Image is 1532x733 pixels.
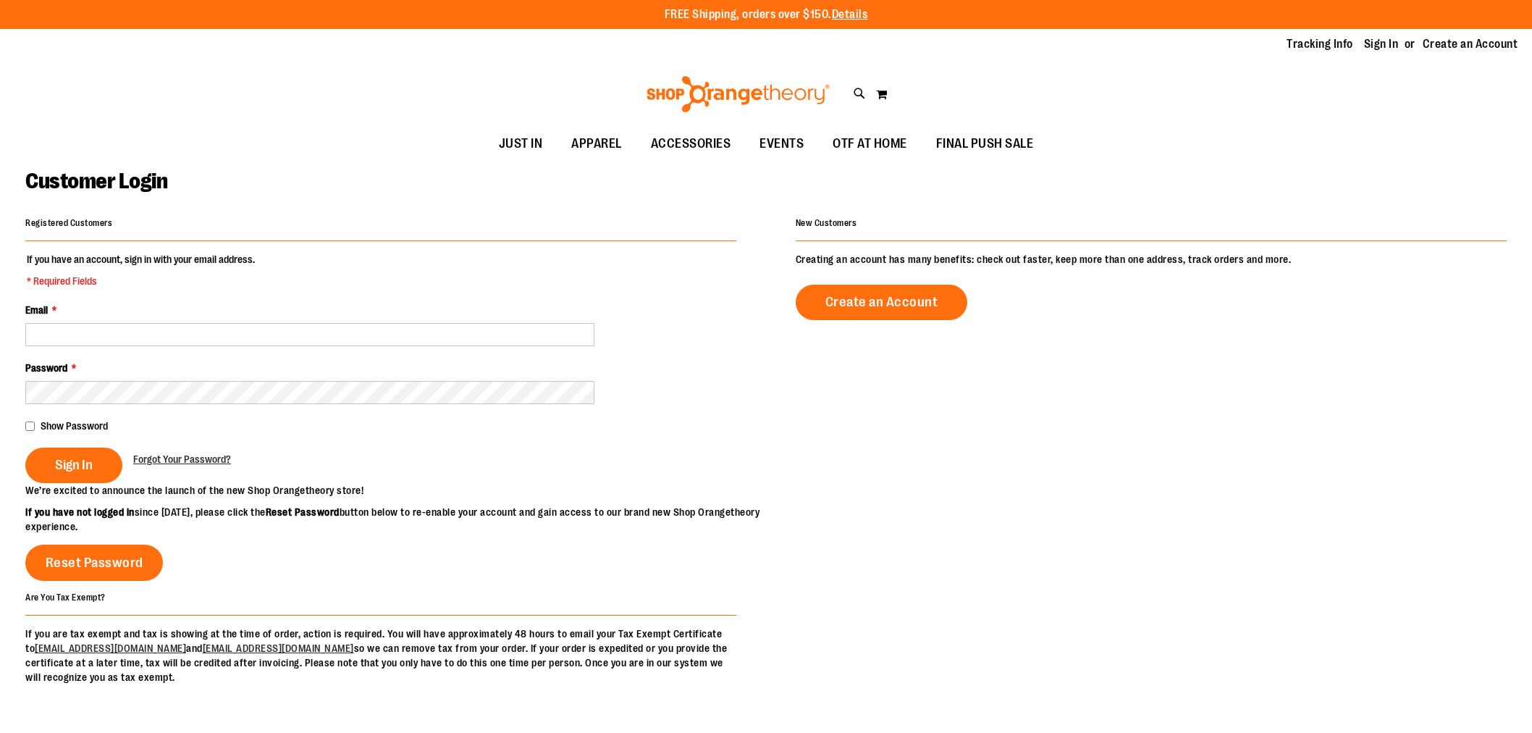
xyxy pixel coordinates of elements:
a: Create an Account [796,285,968,320]
strong: Are You Tax Exempt? [25,592,106,603]
a: FINAL PUSH SALE [922,127,1048,161]
span: Forgot Your Password? [133,453,231,465]
p: FREE Shipping, orders over $150. [665,7,868,23]
a: Tracking Info [1287,36,1353,52]
span: Email [25,304,48,316]
a: OTF AT HOME [818,127,922,161]
strong: New Customers [796,218,857,228]
img: Shop Orangetheory [644,76,832,112]
span: Show Password [41,420,108,432]
span: * Required Fields [27,274,255,288]
p: We’re excited to announce the launch of the new Shop Orangetheory store! [25,483,766,498]
a: Details [832,8,868,21]
span: APPAREL [571,127,622,160]
a: Reset Password [25,545,163,581]
span: JUST IN [499,127,543,160]
a: JUST IN [484,127,557,161]
p: If you are tax exempt and tax is showing at the time of order, action is required. You will have ... [25,627,736,684]
span: Create an Account [825,294,938,310]
strong: Registered Customers [25,218,112,228]
strong: If you have not logged in [25,506,135,518]
a: EVENTS [745,127,818,161]
a: Sign In [1364,36,1399,52]
p: since [DATE], please click the button below to re-enable your account and gain access to our bran... [25,505,766,534]
a: [EMAIL_ADDRESS][DOMAIN_NAME] [203,642,354,654]
a: APPAREL [557,127,636,161]
a: ACCESSORIES [636,127,746,161]
a: Create an Account [1423,36,1518,52]
p: Creating an account has many benefits: check out faster, keep more than one address, track orders... [796,252,1507,267]
a: Forgot Your Password? [133,452,231,466]
span: ACCESSORIES [651,127,731,160]
span: Customer Login [25,169,167,193]
span: FINAL PUSH SALE [936,127,1034,160]
span: OTF AT HOME [833,127,907,160]
span: EVENTS [759,127,804,160]
legend: If you have an account, sign in with your email address. [25,252,256,288]
span: Password [25,362,67,374]
span: Reset Password [46,555,143,571]
span: Sign In [55,457,93,473]
strong: Reset Password [266,506,340,518]
a: [EMAIL_ADDRESS][DOMAIN_NAME] [35,642,186,654]
button: Sign In [25,448,122,483]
